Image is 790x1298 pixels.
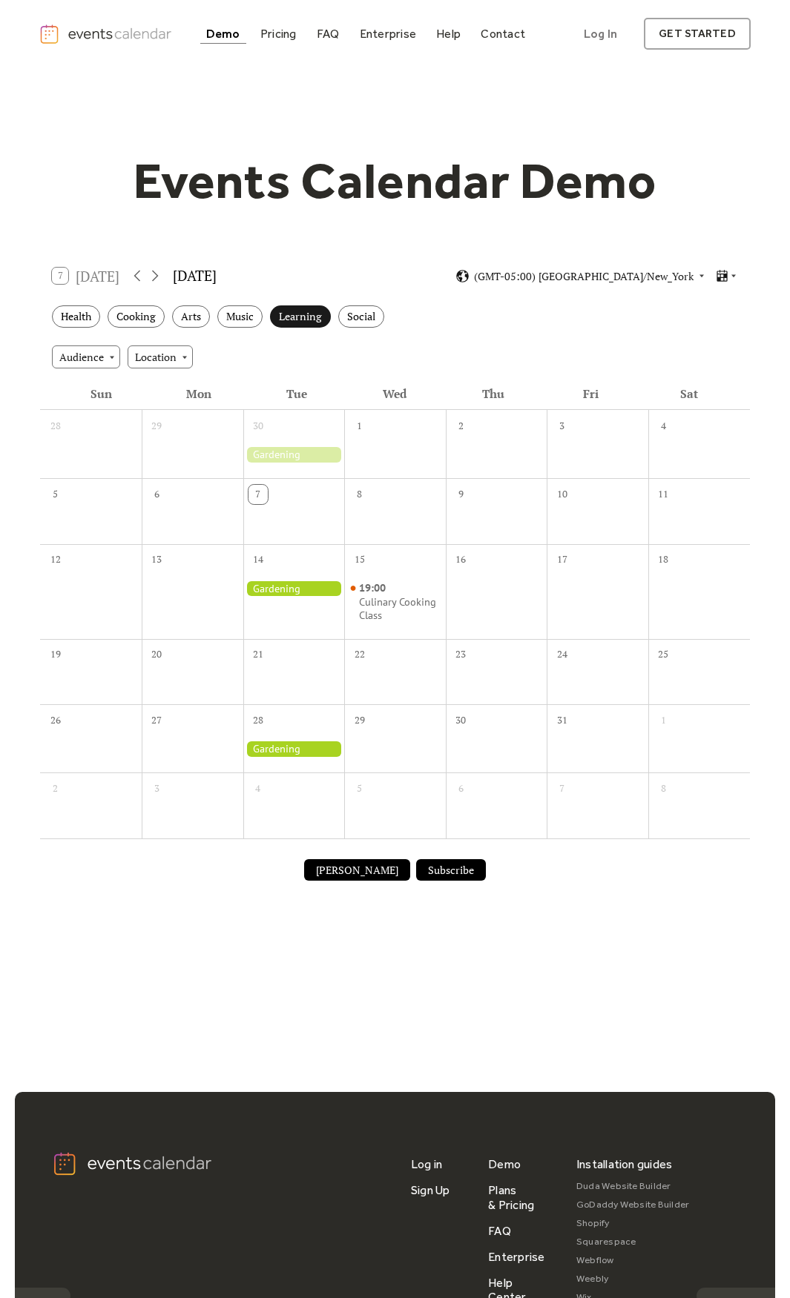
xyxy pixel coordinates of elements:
[411,1151,442,1177] a: Log in
[481,30,525,38] div: Contact
[576,1233,690,1251] a: Squarespace
[475,24,531,44] a: Contact
[576,1251,690,1270] a: Webflow
[576,1270,690,1288] a: Weebly
[576,1214,690,1233] a: Shopify
[488,1244,544,1270] a: Enterprise
[576,1151,673,1177] div: Installation guides
[430,24,467,44] a: Help
[311,24,346,44] a: FAQ
[111,150,680,211] h1: Events Calendar Demo
[260,30,297,38] div: Pricing
[317,30,340,38] div: FAQ
[206,30,240,38] div: Demo
[436,30,461,38] div: Help
[644,18,750,50] a: get started
[411,1177,450,1203] a: Sign Up
[488,1218,511,1244] a: FAQ
[569,18,632,50] a: Log In
[488,1151,521,1177] a: Demo
[200,24,246,44] a: Demo
[254,24,303,44] a: Pricing
[576,1177,690,1196] a: Duda Website Builder
[39,24,174,44] a: home
[576,1196,690,1214] a: GoDaddy Website Builder
[354,24,422,44] a: Enterprise
[360,30,416,38] div: Enterprise
[488,1177,553,1217] a: Plans & Pricing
